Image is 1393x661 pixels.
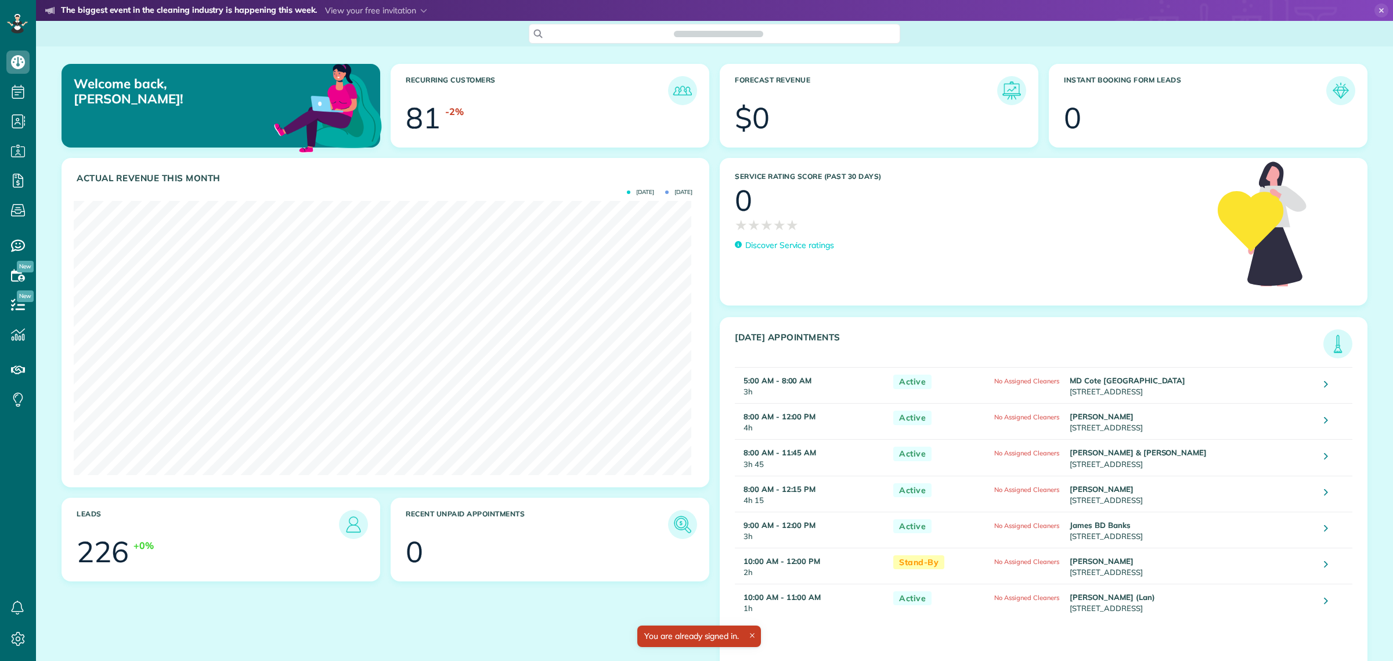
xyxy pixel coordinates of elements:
td: 4h [735,404,887,440]
div: 0 [406,537,423,566]
div: 226 [77,537,129,566]
h3: Service Rating score (past 30 days) [735,173,1206,181]
span: ★ [748,215,760,235]
span: Active [893,591,932,606]
td: [STREET_ADDRESS] [1067,512,1315,548]
strong: The biggest event in the cleaning industry is happening this week. [61,5,317,17]
td: 3h 45 [735,440,887,476]
img: dashboard_welcome-42a62b7d889689a78055ac9021e634bf52bae3f8056760290aed330b23ab8690.png [272,51,384,163]
span: Search ZenMaid… [685,28,751,39]
h3: [DATE] Appointments [735,332,1323,358]
span: ★ [786,215,799,235]
img: icon_leads-1bed01f49abd5b7fead27621c3d59655bb73ed531f8eeb49469d10e621d6b896.png [342,513,365,536]
span: [DATE] [665,189,692,195]
span: Active [893,447,932,461]
div: +0% [133,539,154,552]
span: ★ [760,215,773,235]
span: New [17,290,34,302]
span: ★ [773,215,786,235]
td: [STREET_ADDRESS] [1067,548,1315,584]
strong: 8:00 AM - 12:00 PM [744,412,815,421]
img: icon_forecast_revenue-8c13a41c7ed35a8dcfafea3cbb826a0462acb37728057bba2d056411b612bbbe.png [1000,79,1023,102]
td: 4h 15 [735,476,887,512]
h3: Instant Booking Form Leads [1064,76,1326,105]
span: Active [893,375,932,389]
div: 81 [406,103,441,132]
strong: [PERSON_NAME] [1070,556,1134,566]
img: icon_recurring_customers-cf858462ba22bcd05b5a5880d41d6543d210077de5bb9ebc9590e49fd87d84ed.png [671,79,694,102]
div: You are already signed in. [637,626,761,647]
span: ★ [735,215,748,235]
h3: Recurring Customers [406,76,668,105]
strong: 10:00 AM - 11:00 AM [744,592,821,602]
img: icon_todays_appointments-901f7ab196bb0bea1936b74009e4eb5ffbc2d2711fa7634e0d609ed5ef32b18b.png [1326,332,1349,355]
span: No Assigned Cleaners [994,413,1059,421]
td: [STREET_ADDRESS] [1067,440,1315,476]
h3: Recent unpaid appointments [406,510,668,539]
strong: [PERSON_NAME] & [PERSON_NAME] [1070,448,1207,457]
div: 0 [1064,103,1081,132]
td: 1h [735,584,887,620]
span: New [17,261,34,272]
strong: 5:00 AM - 8:00 AM [744,376,811,385]
span: Stand-By [893,555,944,570]
td: [STREET_ADDRESS] [1067,368,1315,404]
strong: 9:00 AM - 12:00 PM [744,520,815,530]
span: No Assigned Cleaners [994,486,1059,494]
span: Active [893,483,932,498]
td: 3h [735,512,887,548]
td: [STREET_ADDRESS] [1067,584,1315,620]
span: Active [893,411,932,425]
h3: Actual Revenue this month [77,173,697,184]
strong: [PERSON_NAME] [1070,484,1134,494]
span: Active [893,519,932,534]
span: No Assigned Cleaners [994,558,1059,566]
strong: MD Cote [GEOGRAPHIC_DATA] [1070,376,1185,385]
div: $0 [735,103,770,132]
h3: Leads [77,510,339,539]
div: 0 [735,186,752,215]
span: No Assigned Cleaners [994,522,1059,530]
p: Welcome back, [PERSON_NAME]! [74,76,280,107]
span: No Assigned Cleaners [994,594,1059,602]
p: Discover Service ratings [745,239,834,252]
strong: 8:00 AM - 11:45 AM [744,448,816,457]
span: [DATE] [627,189,654,195]
td: [STREET_ADDRESS] [1067,404,1315,440]
span: No Assigned Cleaners [994,449,1059,457]
span: No Assigned Cleaners [994,377,1059,385]
div: -2% [445,105,464,118]
td: 2h [735,548,887,584]
img: icon_form_leads-04211a6a04a5b2264e4ee56bc0799ec3eb69b7e499cbb523a139df1d13a81ae0.png [1329,79,1352,102]
strong: 10:00 AM - 12:00 PM [744,556,820,566]
strong: James BD Banks [1070,520,1130,530]
strong: 8:00 AM - 12:15 PM [744,484,815,494]
a: Discover Service ratings [735,239,834,252]
strong: [PERSON_NAME] [1070,412,1134,421]
img: icon_unpaid_appointments-47b8ce3997adf2238b356f14209ab4cced10bd1f174958f3ca8f1d0dd7fffeee.png [671,513,694,536]
td: [STREET_ADDRESS] [1067,476,1315,512]
h3: Forecast Revenue [735,76,997,105]
td: 3h [735,368,887,404]
strong: [PERSON_NAME] (Lan) [1070,592,1154,602]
